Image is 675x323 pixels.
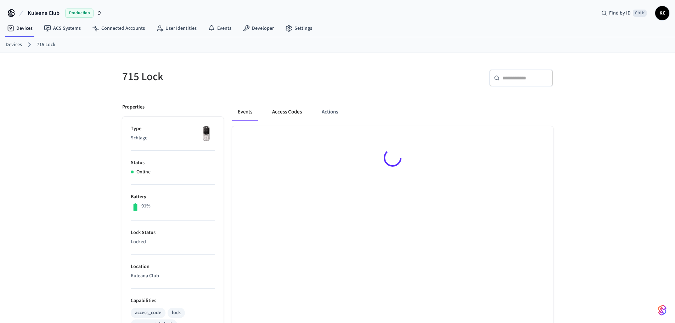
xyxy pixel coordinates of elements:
button: Events [232,104,258,121]
p: 91% [141,202,151,210]
button: KC [655,6,669,20]
p: Type [131,125,215,133]
a: User Identities [151,22,202,35]
p: Schlage [131,134,215,142]
a: Events [202,22,237,35]
a: Devices [1,22,38,35]
span: Find by ID [609,10,631,17]
p: Capabilities [131,297,215,305]
p: Locked [131,238,215,246]
p: Online [136,168,151,176]
a: Connected Accounts [86,22,151,35]
button: Actions [316,104,344,121]
span: Ctrl K [633,10,647,17]
div: ant example [232,104,553,121]
button: Access Codes [266,104,308,121]
img: SeamLogoGradient.69752ec5.svg [658,305,666,316]
span: Production [65,9,94,18]
a: ACS Systems [38,22,86,35]
div: Find by IDCtrl K [596,7,652,20]
p: Kuleana Club [131,272,215,280]
div: lock [172,309,181,317]
p: Properties [122,104,145,111]
a: Devices [6,41,22,49]
p: Lock Status [131,229,215,236]
a: Settings [280,22,318,35]
h5: 715 Lock [122,69,333,84]
span: Kuleana Club [28,9,60,17]
a: Developer [237,22,280,35]
span: KC [656,7,669,20]
p: Location [131,263,215,271]
div: access_code [135,309,161,317]
img: Yale Assure Touchscreen Wifi Smart Lock, Satin Nickel, Front [197,125,215,143]
p: Status [131,159,215,167]
p: Battery [131,193,215,201]
a: 715 Lock [37,41,55,49]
